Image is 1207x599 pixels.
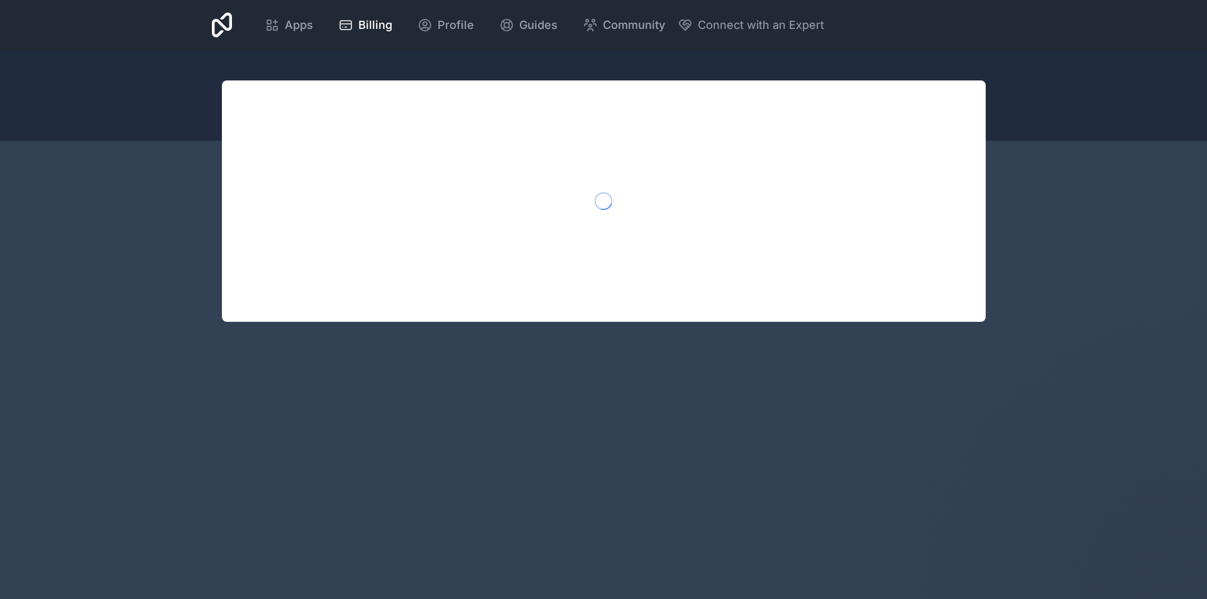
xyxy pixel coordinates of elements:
[255,11,323,39] a: Apps
[407,11,484,39] a: Profile
[285,16,313,34] span: Apps
[698,16,824,34] span: Connect with an Expert
[328,11,402,39] a: Billing
[519,16,558,34] span: Guides
[438,16,474,34] span: Profile
[489,11,568,39] a: Guides
[603,16,665,34] span: Community
[678,16,824,34] button: Connect with an Expert
[358,16,392,34] span: Billing
[573,11,675,39] a: Community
